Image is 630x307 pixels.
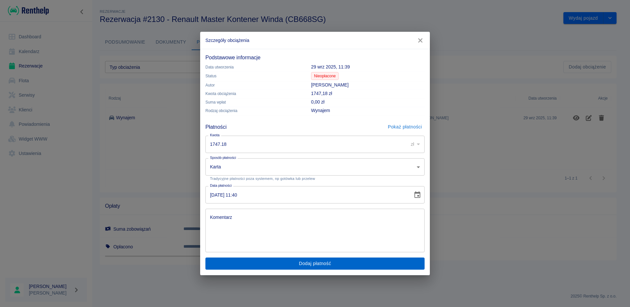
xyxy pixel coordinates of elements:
[311,107,425,114] p: Wynajem
[311,82,425,88] p: [PERSON_NAME]
[210,177,420,181] p: Tradycyjne płatności poza systemem, np gotówka lub przelew
[210,155,236,160] label: Sposób płatności
[210,133,220,138] label: Kwota
[311,64,425,70] p: 29 wrz 2025, 11:39
[411,188,424,201] button: Choose date, selected date is 29 wrz 2025
[311,73,338,79] span: Nieopłacone
[205,124,226,130] h5: Płatności
[205,54,425,61] h5: Podstawowe informacje
[311,99,425,106] p: 0,00 zł
[205,99,301,105] p: Suma wpłat
[205,82,301,88] p: Autor
[210,183,232,188] label: Data płatności
[205,64,301,70] p: Data utworzenia
[200,32,430,49] h2: Szczegóły obciążenia
[385,121,425,133] button: Pokaż płatności
[205,258,425,270] button: Dodaj płatność
[205,158,425,176] div: Karta
[311,90,425,97] p: 1747,18 zł
[205,91,301,97] p: Kwota obciążenia
[205,108,301,114] p: Rodzaj obciążenia
[205,73,301,79] p: Status
[205,186,408,203] input: DD.MM.YYYY hh:mm
[406,136,425,153] div: zł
